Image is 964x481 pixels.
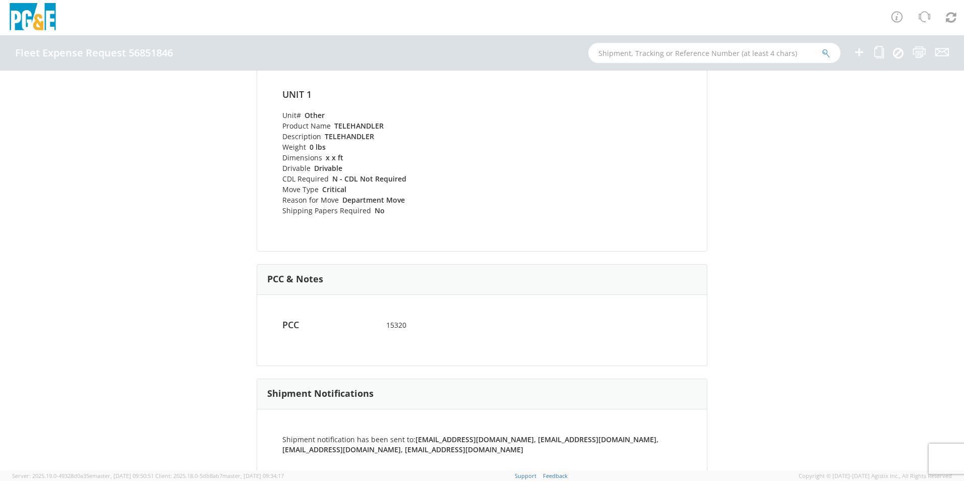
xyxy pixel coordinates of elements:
[322,185,346,194] strong: Critical
[275,435,689,455] div: Shipment notification has been sent to:
[342,195,405,205] strong: Department Move
[379,320,586,330] span: 15320
[305,110,325,120] strong: Other
[155,472,284,479] span: Client: 2025.18.0-5db8ab7
[12,472,154,479] span: Server: 2025.19.0-49328d0a35e
[267,274,323,284] h3: PCC & Notes
[282,184,477,195] li: Move Type
[282,195,477,205] li: Reason for Move
[282,110,477,121] li: Unit#
[8,3,58,33] img: pge-logo-06675f144f4cfa6a6814.png
[282,142,477,152] li: Weight
[515,472,536,479] a: Support
[275,320,379,330] h4: PCC
[282,152,477,163] li: Dimensions
[282,121,477,131] li: Product Name
[282,131,477,142] li: Description
[15,47,173,58] h4: Fleet Expense Request 56851846
[310,142,326,152] strong: 0 lbs
[282,90,477,100] h4: Unit 1
[282,435,658,454] strong: [EMAIL_ADDRESS][DOMAIN_NAME], [EMAIL_ADDRESS][DOMAIN_NAME], [EMAIL_ADDRESS][DOMAIN_NAME], [EMAIL_...
[375,206,385,215] strong: No
[326,153,343,162] strong: x x ft
[222,472,284,479] span: master, [DATE] 09:34:17
[282,205,477,216] li: Shipping Papers Required
[588,43,840,63] input: Shipment, Tracking or Reference Number (at least 4 chars)
[325,132,374,141] strong: TELEHANDLER
[92,472,154,479] span: master, [DATE] 09:50:51
[334,121,384,131] strong: TELEHANDLER
[314,163,342,173] strong: Drivable
[799,472,952,480] span: Copyright © [DATE]-[DATE] Agistix Inc., All Rights Reserved
[282,163,477,173] li: Drivable
[543,472,568,479] a: Feedback
[282,173,477,184] li: CDL Required
[267,389,374,399] h3: Shipment Notifications
[332,174,406,184] strong: N - CDL Not Required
